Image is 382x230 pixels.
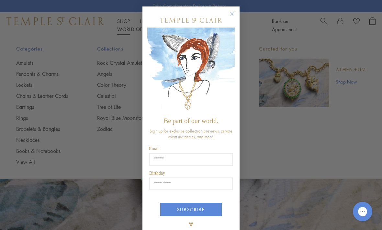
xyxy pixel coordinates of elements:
[160,203,222,216] button: SUBSCRIBE
[149,171,165,176] span: Birthday
[160,18,222,23] img: Temple St. Clair
[164,117,218,124] span: Be part of our world.
[150,128,232,140] span: Sign up for exclusive collection previews, private event invitations, and more.
[149,146,160,151] span: Email
[350,200,376,224] iframe: Gorgias live chat messenger
[231,13,239,21] button: Close dialog
[147,28,235,114] img: c4a9eb12-d91a-4d4a-8ee0-386386f4f338.jpeg
[149,153,233,166] input: Email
